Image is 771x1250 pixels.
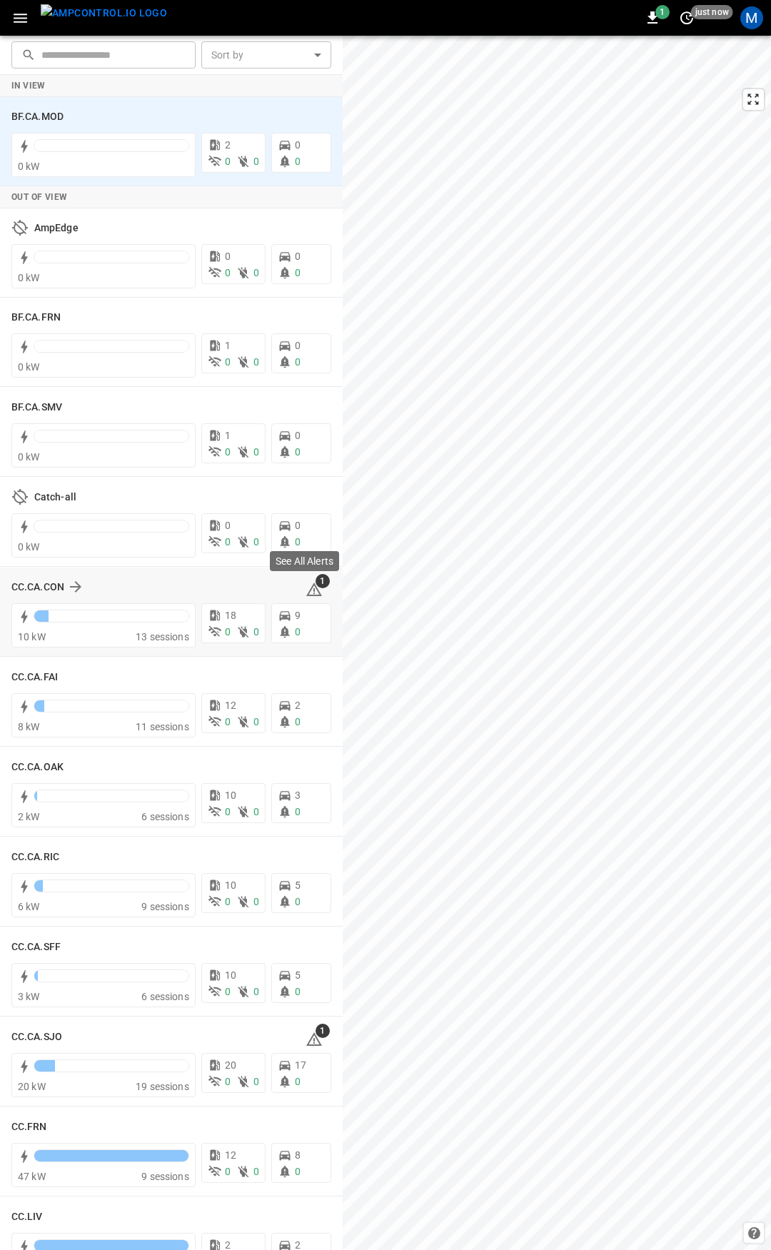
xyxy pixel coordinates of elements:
span: 0 kW [18,361,40,373]
span: 8 [295,1149,301,1161]
span: 0 [295,340,301,351]
h6: BF.CA.MOD [11,109,64,125]
p: See All Alerts [276,554,333,568]
h6: AmpEdge [34,221,79,236]
span: 0 [295,251,301,262]
span: 0 [295,806,301,817]
h6: CC.FRN [11,1119,47,1135]
span: 0 [295,626,301,637]
button: set refresh interval [675,6,698,29]
span: 12 [225,700,236,711]
span: 0 [225,1076,231,1087]
span: 2 kW [18,811,40,822]
span: 0 [225,536,231,548]
span: 18 [225,610,236,621]
span: 0 [253,156,259,167]
span: 1 [316,574,330,588]
h6: CC.CA.FAI [11,670,58,685]
span: 0 kW [18,541,40,553]
span: 0 [295,156,301,167]
strong: In View [11,81,46,91]
span: 0 [253,356,259,368]
span: 0 [253,446,259,458]
h6: CC.LIV [11,1209,43,1225]
span: 0 kW [18,272,40,283]
span: 0 [295,139,301,151]
span: 2 [295,700,301,711]
span: 8 kW [18,721,40,732]
span: 0 [225,446,231,458]
span: 0 [253,536,259,548]
span: 1 [316,1024,330,1038]
span: 0 [295,896,301,907]
span: 9 sessions [141,1171,189,1182]
span: 20 kW [18,1081,46,1092]
span: 0 [295,267,301,278]
span: 0 [253,1166,259,1177]
span: 0 [295,1076,301,1087]
h6: BF.CA.FRN [11,310,61,326]
span: 20 [225,1059,236,1071]
h6: BF.CA.SMV [11,400,62,415]
span: 0 [225,356,231,368]
span: 0 [225,251,231,262]
span: 6 sessions [141,991,189,1002]
span: 11 sessions [136,721,189,732]
span: 1 [655,5,670,19]
span: 0 [295,446,301,458]
h6: CC.CA.SJO [11,1029,62,1045]
h6: CC.CA.RIC [11,850,59,865]
span: 0 [225,626,231,637]
span: 1 [225,340,231,351]
span: just now [691,5,733,19]
span: 0 [295,1166,301,1177]
span: 0 [295,536,301,548]
span: 0 [253,626,259,637]
span: 0 [225,156,231,167]
span: 0 [253,716,259,727]
h6: Catch-all [34,490,76,505]
span: 0 [253,986,259,997]
span: 0 [295,520,301,531]
span: 0 [253,267,259,278]
span: 0 [295,716,301,727]
span: 1 [225,430,231,441]
span: 9 [295,610,301,621]
strong: Out of View [11,192,67,202]
span: 12 [225,1149,236,1161]
h6: CC.CA.CON [11,580,64,595]
span: 0 [225,716,231,727]
span: 0 [225,520,231,531]
span: 3 [295,790,301,801]
span: 10 [225,969,236,981]
span: 17 [295,1059,306,1071]
span: 5 [295,879,301,891]
span: 9 sessions [141,901,189,912]
span: 0 [253,806,259,817]
span: 0 [295,986,301,997]
span: 0 kW [18,451,40,463]
span: 10 [225,879,236,891]
span: 0 [253,896,259,907]
h6: CC.CA.SFF [11,939,61,955]
span: 13 sessions [136,631,189,642]
h6: CC.CA.OAK [11,760,64,775]
span: 3 kW [18,991,40,1002]
div: profile-icon [740,6,763,29]
span: 0 [225,896,231,907]
span: 10 kW [18,631,46,642]
span: 0 kW [18,161,40,172]
span: 5 [295,969,301,981]
span: 19 sessions [136,1081,189,1092]
img: ampcontrol.io logo [41,4,167,22]
span: 0 [225,806,231,817]
span: 10 [225,790,236,801]
span: 0 [295,430,301,441]
span: 0 [225,267,231,278]
span: 47 kW [18,1171,46,1182]
span: 6 kW [18,901,40,912]
span: 0 [253,1076,259,1087]
span: 0 [225,986,231,997]
canvas: Map [343,36,771,1250]
span: 0 [225,1166,231,1177]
